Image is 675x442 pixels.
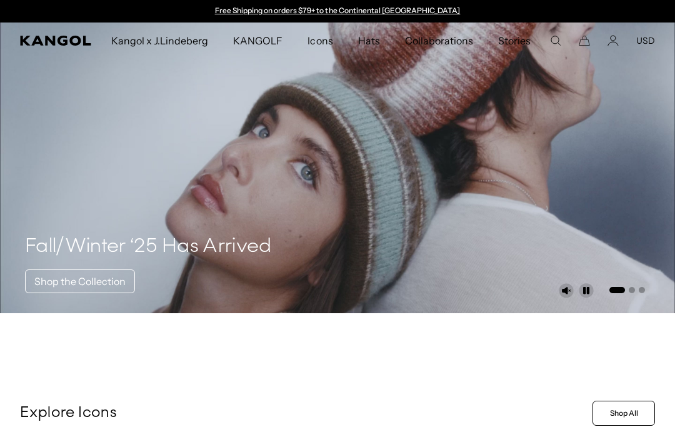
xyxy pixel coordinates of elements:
slideshow-component: Announcement bar [209,6,466,16]
a: Free Shipping on orders $79+ to the Continental [GEOGRAPHIC_DATA] [215,6,461,15]
a: Account [607,35,619,46]
a: Kangol x J.Lindeberg [99,23,221,59]
a: Stories [486,23,543,59]
summary: Search here [550,35,561,46]
div: 1 of 2 [209,6,466,16]
span: Collaborations [405,23,473,59]
p: Explore Icons [20,404,587,423]
button: Go to slide 1 [609,287,625,293]
a: Shop the Collection [25,269,135,293]
span: KANGOLF [233,23,282,59]
ul: Select a slide to show [608,284,645,294]
a: Hats [346,23,392,59]
a: Icons [295,23,345,59]
span: Stories [498,23,531,59]
button: Cart [579,35,590,46]
a: KANGOLF [221,23,295,59]
button: Unmute [559,283,574,298]
a: Shop All [592,401,655,426]
h4: Fall/Winter ‘25 Has Arrived [25,234,272,259]
button: Go to slide 3 [639,287,645,293]
a: Kangol [20,36,92,46]
button: Pause [579,283,594,298]
button: USD [636,35,655,46]
button: Go to slide 2 [629,287,635,293]
div: Announcement [209,6,466,16]
a: Collaborations [392,23,486,59]
span: Kangol x J.Lindeberg [111,23,209,59]
span: Hats [358,23,380,59]
span: Icons [307,23,332,59]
